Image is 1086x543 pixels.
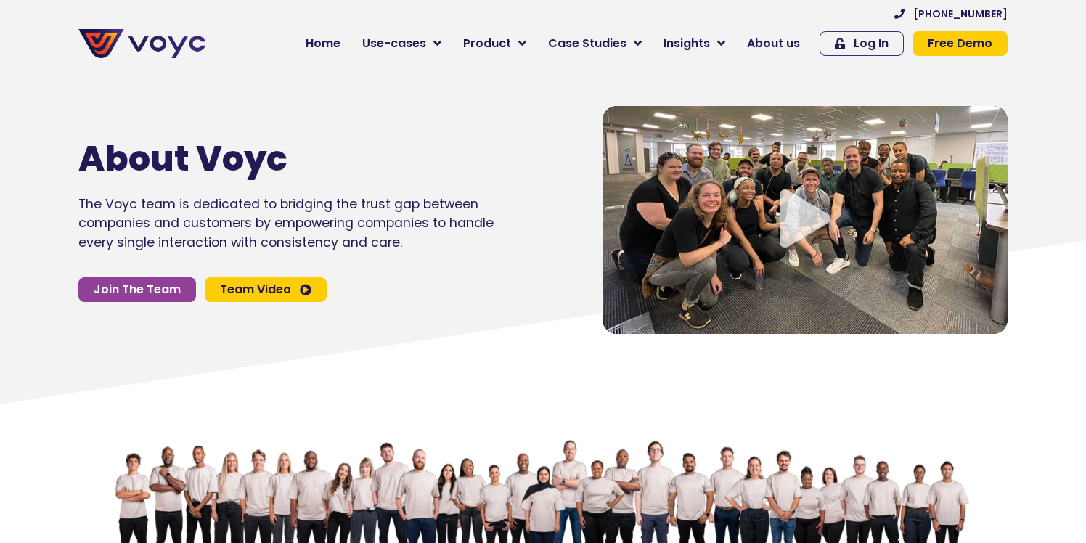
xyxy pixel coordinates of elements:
a: Log In [820,31,904,56]
span: Use-cases [362,35,426,52]
a: Insights [653,29,736,58]
a: Free Demo [913,31,1008,56]
span: About us [747,35,800,52]
span: Home [306,35,340,52]
span: Insights [664,35,710,52]
a: About us [736,29,811,58]
span: Product [463,35,511,52]
span: Join The Team [94,284,181,295]
a: Use-cases [351,29,452,58]
a: Home [295,29,351,58]
a: [PHONE_NUMBER] [894,9,1008,19]
span: [PHONE_NUMBER] [913,9,1008,19]
span: Case Studies [548,35,626,52]
span: Free Demo [928,38,992,49]
p: The Voyc team is dedicated to bridging the trust gap between companies and customers by empowerin... [78,195,494,252]
span: Team Video [220,284,291,295]
div: Video play button [776,189,834,250]
a: Join The Team [78,277,196,302]
span: Log In [854,38,889,49]
img: voyc-full-logo [78,29,205,58]
h1: About Voyc [78,138,450,180]
a: Product [452,29,537,58]
a: Case Studies [537,29,653,58]
a: Team Video [205,277,327,302]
